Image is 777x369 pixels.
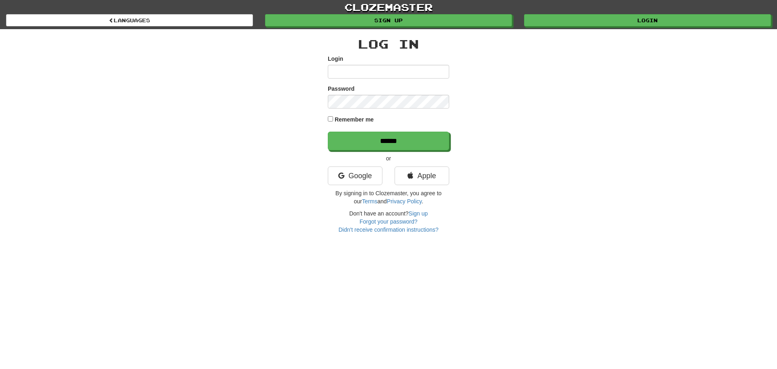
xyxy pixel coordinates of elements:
label: Remember me [335,115,374,124]
a: Sign up [265,14,512,26]
a: Languages [6,14,253,26]
a: Forgot your password? [359,218,417,225]
a: Terms [362,198,377,205]
a: Google [328,166,382,185]
div: Don't have an account? [328,209,449,234]
p: By signing in to Clozemaster, you agree to our and . [328,189,449,205]
a: Apple [395,166,449,185]
label: Login [328,55,343,63]
a: Didn't receive confirmation instructions? [338,226,438,233]
label: Password [328,85,355,93]
a: Sign up [409,210,428,217]
h2: Log In [328,37,449,51]
a: Login [524,14,771,26]
p: or [328,154,449,162]
a: Privacy Policy [387,198,422,205]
